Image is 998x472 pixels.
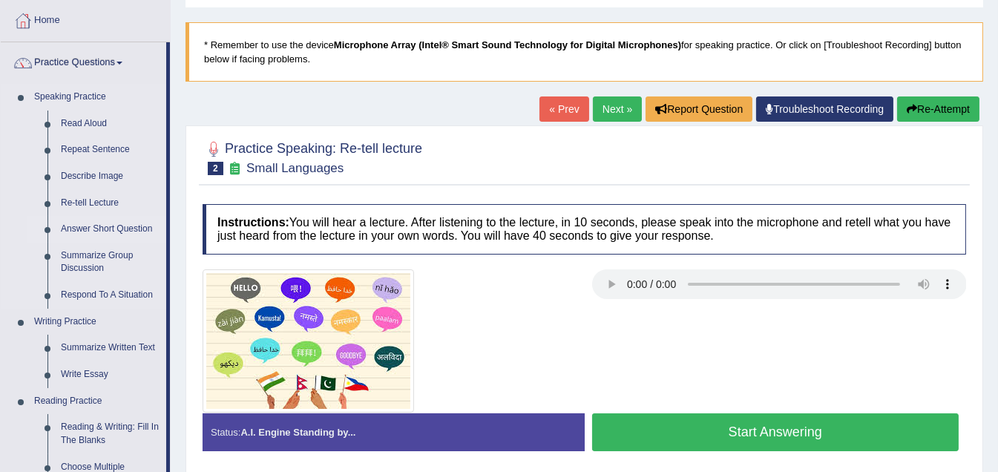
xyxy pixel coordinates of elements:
b: Instructions: [217,216,289,229]
small: Small Languages [246,161,344,175]
b: Microphone Array (Intel® Smart Sound Technology for Digital Microphones) [334,39,681,50]
a: « Prev [539,96,588,122]
a: Describe Image [54,163,166,190]
a: Respond To A Situation [54,282,166,309]
a: Answer Short Question [54,216,166,243]
a: Writing Practice [27,309,166,335]
a: Re-tell Lecture [54,190,166,217]
a: Write Essay [54,361,166,388]
strong: A.I. Engine Standing by... [240,427,355,438]
small: Exam occurring question [227,162,243,176]
a: Summarize Written Text [54,335,166,361]
a: Next » [593,96,642,122]
a: Practice Questions [1,42,166,79]
a: Summarize Group Discussion [54,243,166,282]
h2: Practice Speaking: Re-tell lecture [203,138,422,175]
a: Reading & Writing: Fill In The Blanks [54,414,166,453]
a: Reading Practice [27,388,166,415]
a: Repeat Sentence [54,137,166,163]
div: Status: [203,413,585,451]
blockquote: * Remember to use the device for speaking practice. Or click on [Troubleshoot Recording] button b... [186,22,983,82]
a: Troubleshoot Recording [756,96,893,122]
h4: You will hear a lecture. After listening to the lecture, in 10 seconds, please speak into the mic... [203,204,966,254]
button: Start Answering [592,413,959,451]
a: Read Aloud [54,111,166,137]
button: Report Question [646,96,752,122]
button: Re-Attempt [897,96,979,122]
a: Speaking Practice [27,84,166,111]
span: 2 [208,162,223,175]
